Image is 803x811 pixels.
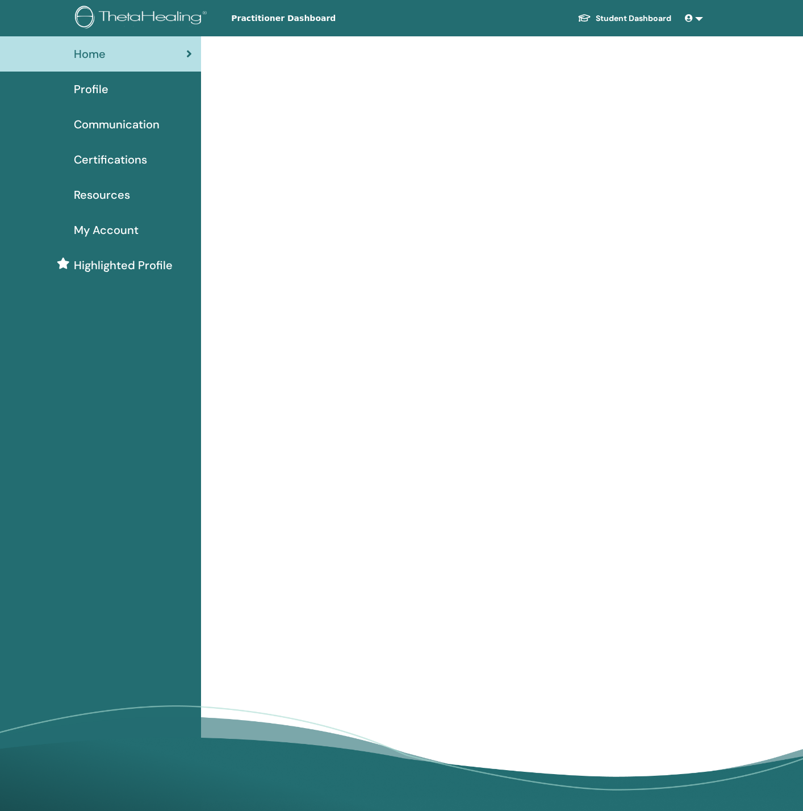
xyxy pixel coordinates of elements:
[74,221,139,239] span: My Account
[74,116,160,133] span: Communication
[74,151,147,168] span: Certifications
[74,45,106,62] span: Home
[74,81,108,98] span: Profile
[74,186,130,203] span: Resources
[568,8,680,29] a: Student Dashboard
[578,13,591,23] img: graduation-cap-white.svg
[74,257,173,274] span: Highlighted Profile
[75,6,211,31] img: logo.png
[231,12,401,24] span: Practitioner Dashboard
